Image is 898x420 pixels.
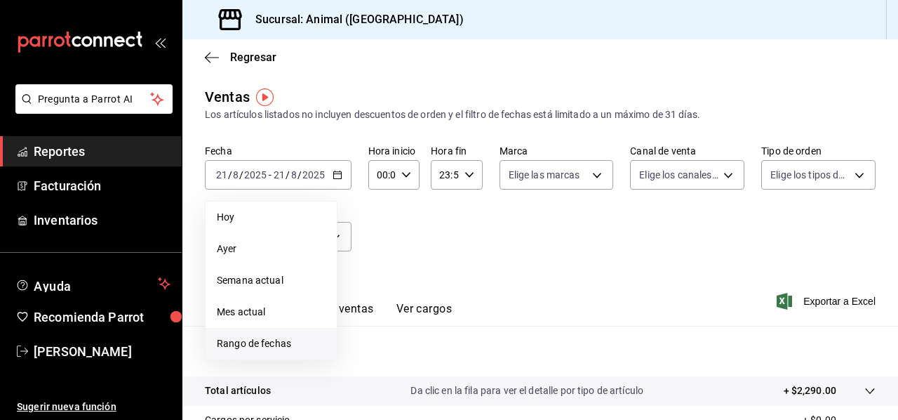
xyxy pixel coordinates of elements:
span: Sugerir nueva función [17,400,170,414]
p: Resumen [205,343,876,360]
div: Ventas [205,86,250,107]
input: -- [215,169,228,181]
span: Rango de fechas [217,336,326,351]
span: - [269,169,272,181]
span: Mes actual [217,305,326,320]
span: [PERSON_NAME] [34,342,170,361]
p: Da clic en la fila para ver el detalle por tipo de artículo [410,383,643,398]
span: Hoy [217,210,326,225]
div: Los artículos listados no incluyen descuentos de orden y el filtro de fechas está limitado a un m... [205,107,876,122]
p: + $2,290.00 [784,383,836,398]
button: Regresar [205,51,276,64]
a: Pregunta a Parrot AI [10,102,173,117]
span: / [297,169,302,181]
span: Inventarios [34,211,170,230]
button: Exportar a Excel [779,293,876,310]
button: Ver ventas [319,302,374,326]
img: Tooltip marker [256,88,274,106]
div: navigation tabs [227,302,452,326]
span: Ayuda [34,275,152,292]
input: -- [290,169,297,181]
span: Reportes [34,142,170,161]
label: Canal de venta [630,146,744,156]
span: Regresar [230,51,276,64]
input: ---- [243,169,267,181]
button: open_drawer_menu [154,37,166,48]
span: / [228,169,232,181]
span: Recomienda Parrot [34,308,170,327]
h3: Sucursal: Animal ([GEOGRAPHIC_DATA]) [244,11,464,28]
input: -- [273,169,286,181]
span: / [286,169,290,181]
label: Hora inicio [368,146,420,156]
span: Facturación [34,176,170,195]
label: Tipo de orden [761,146,876,156]
label: Fecha [205,146,351,156]
span: Pregunta a Parrot AI [38,92,151,107]
label: Hora fin [431,146,482,156]
span: Ayer [217,242,326,256]
input: ---- [302,169,326,181]
input: -- [232,169,239,181]
span: Elige los tipos de orden [770,168,850,182]
button: Ver cargos [396,302,453,326]
label: Marca [500,146,614,156]
button: Pregunta a Parrot AI [15,84,173,114]
p: Total artículos [205,383,271,398]
span: Elige las marcas [509,168,580,182]
span: / [239,169,243,181]
span: Semana actual [217,273,326,288]
span: Elige los canales de venta [639,168,718,182]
